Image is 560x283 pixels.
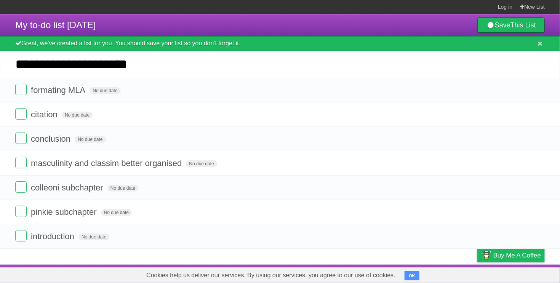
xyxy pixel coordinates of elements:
span: No due date [78,233,109,240]
label: Done [15,157,27,168]
label: Done [15,230,27,241]
span: Cookies help us deliver our services. By using our services, you agree to our use of cookies. [139,268,403,283]
span: pinkie subchapter [31,207,98,217]
span: Buy me a coffee [493,249,541,262]
span: conclusion [31,134,72,144]
span: No due date [75,136,106,143]
span: My to-do list [DATE] [15,20,96,30]
label: Done [15,133,27,144]
span: No due date [62,112,93,118]
label: Done [15,181,27,193]
span: No due date [101,209,132,216]
a: Privacy [467,267,487,281]
label: Done [15,108,27,120]
label: Done [15,84,27,95]
span: masculinity and classim better organised [31,158,184,168]
span: colleoni subchapter [31,183,105,192]
span: formating MLA [31,85,87,95]
img: Buy me a coffee [481,249,491,262]
a: About [376,267,392,281]
span: No due date [107,185,138,192]
label: Done [15,206,27,217]
a: Developers [401,267,432,281]
a: Terms [442,267,458,281]
span: introduction [31,232,76,241]
a: Buy me a coffee [477,248,545,262]
span: No due date [186,160,217,167]
span: citation [31,110,59,119]
a: Suggest a feature [497,267,545,281]
button: OK [405,271,419,280]
b: This List [510,21,536,29]
a: SaveThis List [477,18,545,33]
span: No due date [90,87,120,94]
